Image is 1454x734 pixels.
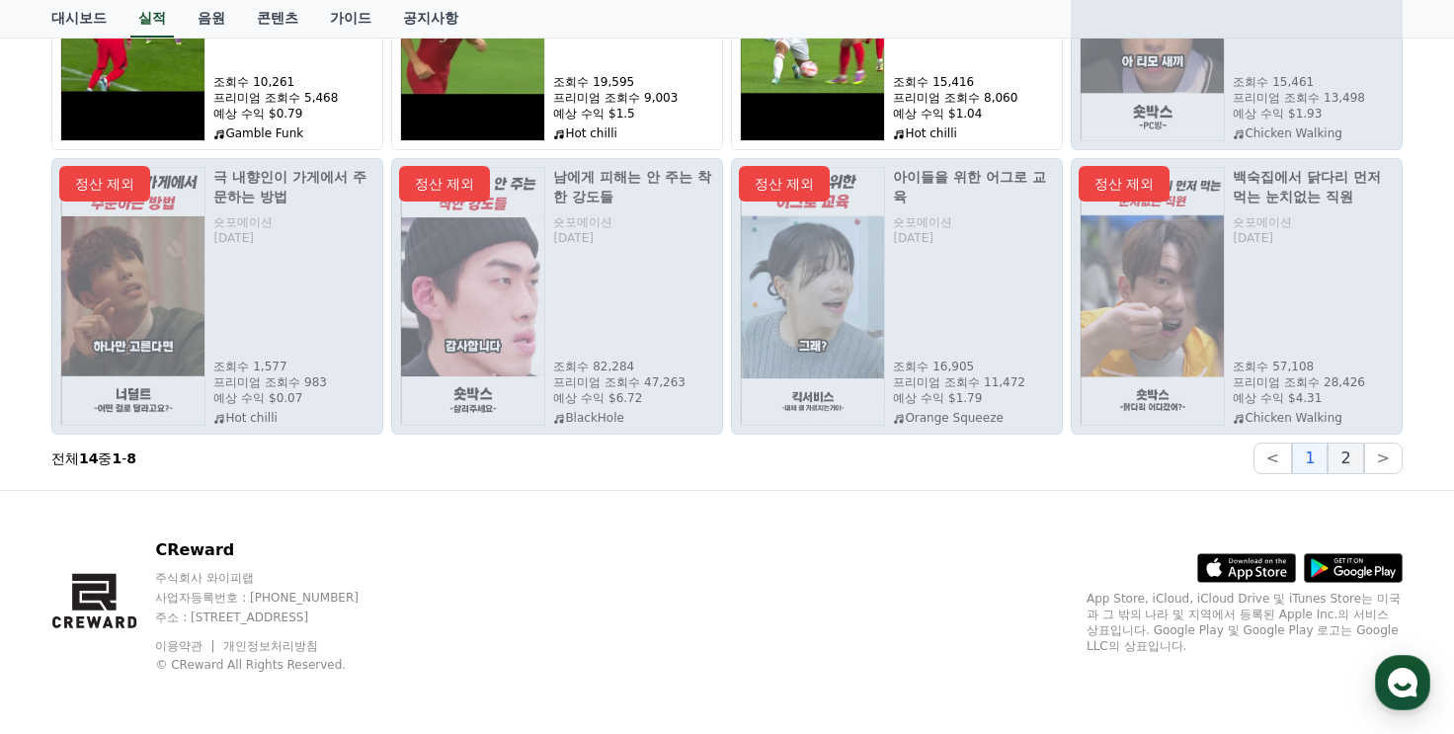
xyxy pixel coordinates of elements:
[62,600,74,615] span: 홈
[213,125,374,141] p: Gamble Funk
[155,538,396,562] p: CReward
[130,570,255,619] a: 대화
[1253,443,1292,474] button: <
[893,90,1054,106] p: 프리미엄 조회수 8,060
[893,125,1054,141] p: Hot chilli
[155,590,396,606] p: 사업자등록번호 : [PHONE_NUMBER]
[59,166,150,202] p: 정산 제외
[893,74,1054,90] p: 조회수 15,416
[739,166,830,202] p: 정산 제외
[181,601,204,616] span: 대화
[553,74,714,90] p: 조회수 19,595
[553,90,714,106] p: 프리미엄 조회수 9,003
[213,106,374,122] p: 예상 수익 $0.79
[1079,166,1170,202] p: 정산 제외
[155,610,396,625] p: 주소 : [STREET_ADDRESS]
[553,106,714,122] p: 예상 수익 $1.5
[155,570,396,586] p: 주식회사 와이피랩
[51,449,136,468] p: 전체 중 -
[1087,591,1403,654] p: App Store, iCloud, iCloud Drive 및 iTunes Store는 미국과 그 밖의 나라 및 지역에서 등록된 Apple Inc.의 서비스 상표입니다. Goo...
[126,450,136,466] strong: 8
[155,657,396,673] p: © CReward All Rights Reserved.
[79,450,98,466] strong: 14
[553,125,714,141] p: Hot chilli
[213,74,374,90] p: 조회수 10,261
[6,570,130,619] a: 홈
[893,106,1054,122] p: 예상 수익 $1.04
[155,639,217,653] a: 이용약관
[1364,443,1403,474] button: >
[399,166,490,202] p: 정산 제외
[305,600,329,615] span: 설정
[112,450,121,466] strong: 1
[213,90,374,106] p: 프리미엄 조회수 5,468
[223,639,318,653] a: 개인정보처리방침
[1328,443,1363,474] button: 2
[255,570,379,619] a: 설정
[1292,443,1328,474] button: 1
